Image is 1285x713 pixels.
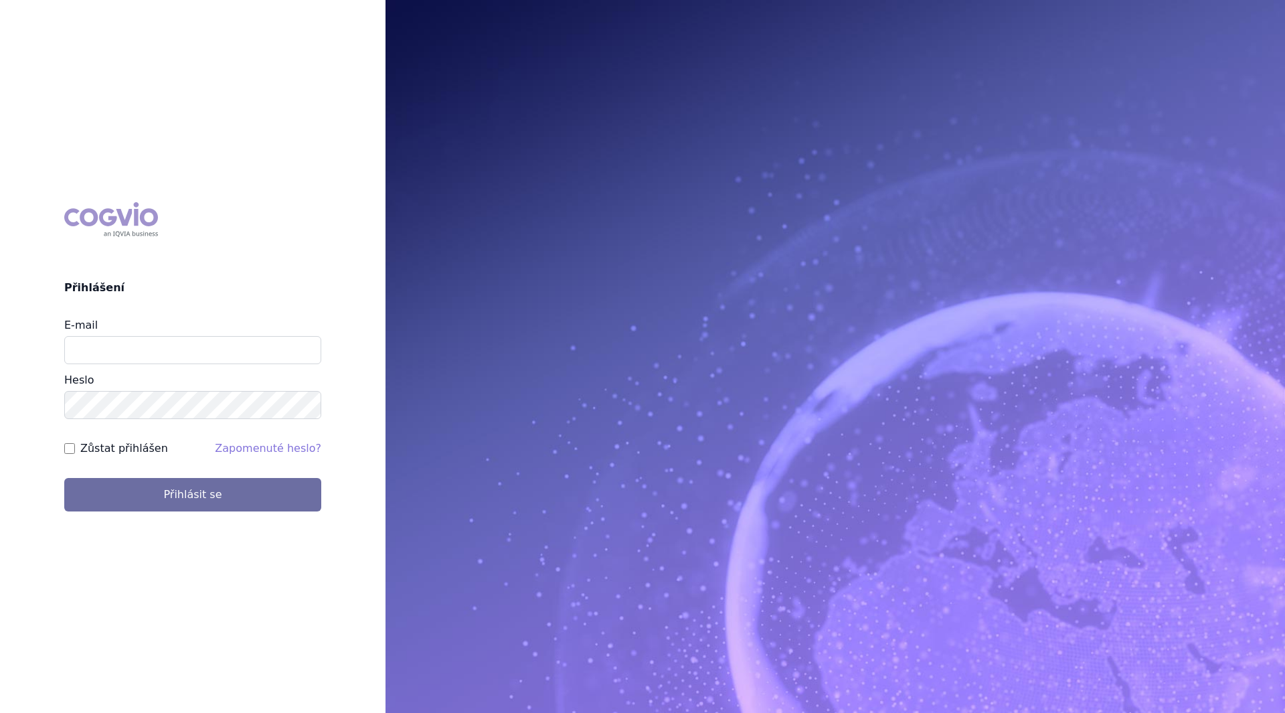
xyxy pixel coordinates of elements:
a: Zapomenuté heslo? [215,442,321,455]
label: E-mail [64,319,98,331]
label: Zůstat přihlášen [80,441,168,457]
h2: Přihlášení [64,280,321,296]
label: Heslo [64,374,94,386]
button: Přihlásit se [64,478,321,511]
div: COGVIO [64,202,158,237]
